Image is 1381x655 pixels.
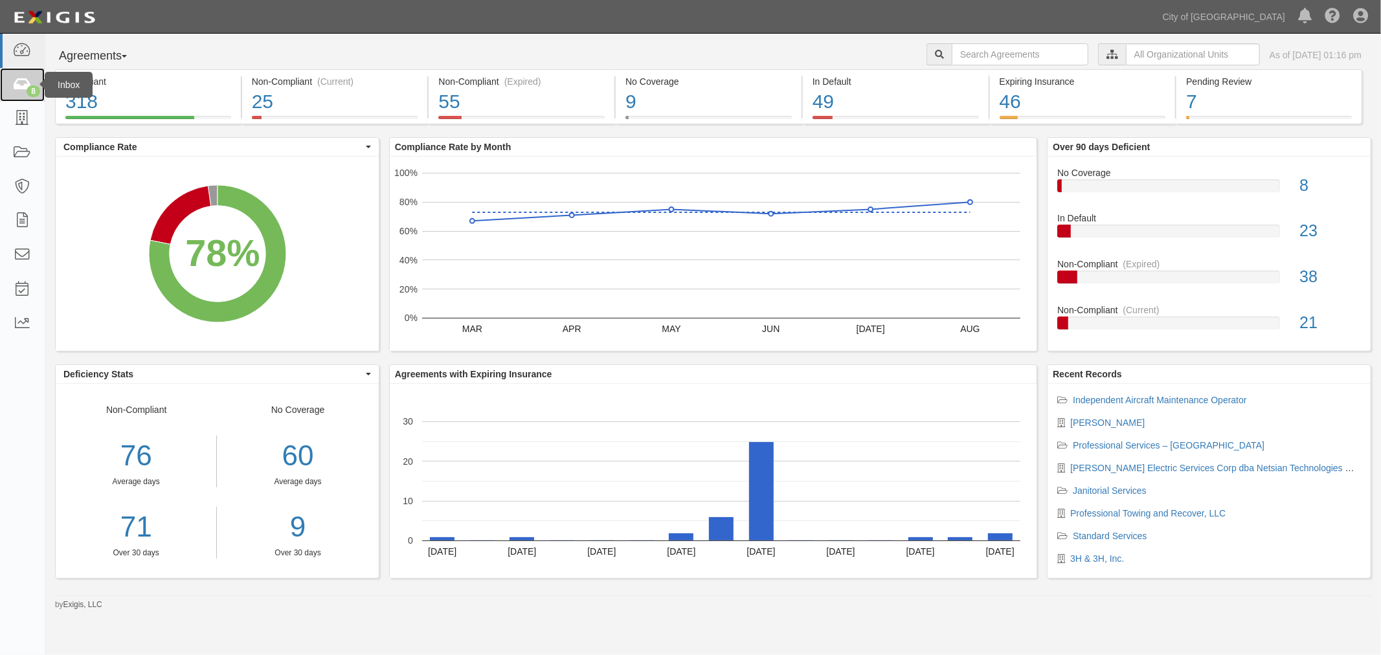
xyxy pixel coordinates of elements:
[56,548,216,559] div: Over 30 days
[390,384,1037,578] svg: A chart.
[56,157,379,351] svg: A chart.
[813,75,979,88] div: In Default
[227,548,368,559] div: Over 30 days
[1290,219,1371,243] div: 23
[56,476,216,487] div: Average days
[403,456,413,466] text: 20
[242,116,428,126] a: Non-Compliant(Current)25
[27,85,40,97] div: 8
[1000,88,1166,116] div: 46
[399,283,418,294] text: 20%
[1290,265,1371,289] div: 38
[462,324,482,334] text: MAR
[1186,75,1352,88] div: Pending Review
[403,416,413,427] text: 30
[625,88,792,116] div: 9
[747,546,775,557] text: [DATE]
[1073,531,1147,541] a: Standard Services
[1057,166,1361,212] a: No Coverage8
[1126,43,1260,65] input: All Organizational Units
[906,546,934,557] text: [DATE]
[762,324,780,334] text: JUN
[56,403,217,559] div: Non-Compliant
[1048,212,1371,225] div: In Default
[826,546,855,557] text: [DATE]
[395,142,511,152] b: Compliance Rate by Month
[1073,395,1247,405] a: Independent Aircraft Maintenance Operator
[403,496,413,506] text: 10
[1070,508,1226,518] a: Professional Towing and Recover, LLC
[662,324,681,334] text: MAY
[1070,553,1124,564] a: 3H & 3H, Inc.
[394,168,418,178] text: 100%
[1290,311,1371,335] div: 21
[63,600,102,609] a: Exigis, LLC
[45,72,93,98] div: Inbox
[1057,304,1361,340] a: Non-Compliant(Current)21
[56,138,379,156] button: Compliance Rate
[55,599,102,610] small: by
[985,546,1014,557] text: [DATE]
[1176,116,1362,126] a: Pending Review7
[508,546,536,557] text: [DATE]
[1123,258,1160,271] div: (Expired)
[1057,212,1361,258] a: In Default23
[227,476,368,487] div: Average days
[55,43,152,69] button: Agreements
[1073,440,1264,450] a: Professional Services – [GEOGRAPHIC_DATA]
[1270,49,1362,61] div: As of [DATE] 01:16 pm
[390,157,1037,351] svg: A chart.
[63,368,363,381] span: Deficiency Stats
[1156,4,1292,30] a: City of [GEOGRAPHIC_DATA]
[65,75,231,88] div: Compliant
[399,226,418,236] text: 60%
[227,507,368,548] a: 9
[1123,304,1160,316] div: (Current)
[1186,88,1352,116] div: 7
[1053,142,1150,152] b: Over 90 days Deficient
[317,75,354,88] div: (Current)
[185,227,260,280] div: 78%
[625,75,792,88] div: No Coverage
[1070,463,1371,473] a: [PERSON_NAME] Electric Services Corp dba Netsian Technologies Group
[252,75,418,88] div: Non-Compliant (Current)
[438,88,605,116] div: 55
[504,75,541,88] div: (Expired)
[408,535,413,546] text: 0
[1048,258,1371,271] div: Non-Compliant
[667,546,695,557] text: [DATE]
[1070,417,1145,428] a: [PERSON_NAME]
[856,324,884,334] text: [DATE]
[65,88,231,116] div: 318
[217,403,378,559] div: No Coverage
[56,365,379,383] button: Deficiency Stats
[428,546,456,557] text: [DATE]
[1325,9,1340,25] i: Help Center - Complianz
[1057,258,1361,304] a: Non-Compliant(Expired)38
[399,197,418,207] text: 80%
[56,507,216,548] a: 71
[990,116,1176,126] a: Expiring Insurance46
[1290,174,1371,197] div: 8
[1048,166,1371,179] div: No Coverage
[56,436,216,476] div: 76
[587,546,616,557] text: [DATE]
[813,88,979,116] div: 49
[395,369,552,379] b: Agreements with Expiring Insurance
[429,116,614,126] a: Non-Compliant(Expired)55
[563,324,581,334] text: APR
[1053,369,1122,379] b: Recent Records
[252,88,418,116] div: 25
[960,324,980,334] text: AUG
[55,116,241,126] a: Compliant318
[10,6,99,29] img: logo-5460c22ac91f19d4615b14bd174203de0afe785f0fc80cf4dbbc73dc1793850b.png
[399,255,418,265] text: 40%
[803,116,989,126] a: In Default49
[63,140,363,153] span: Compliance Rate
[616,116,802,126] a: No Coverage9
